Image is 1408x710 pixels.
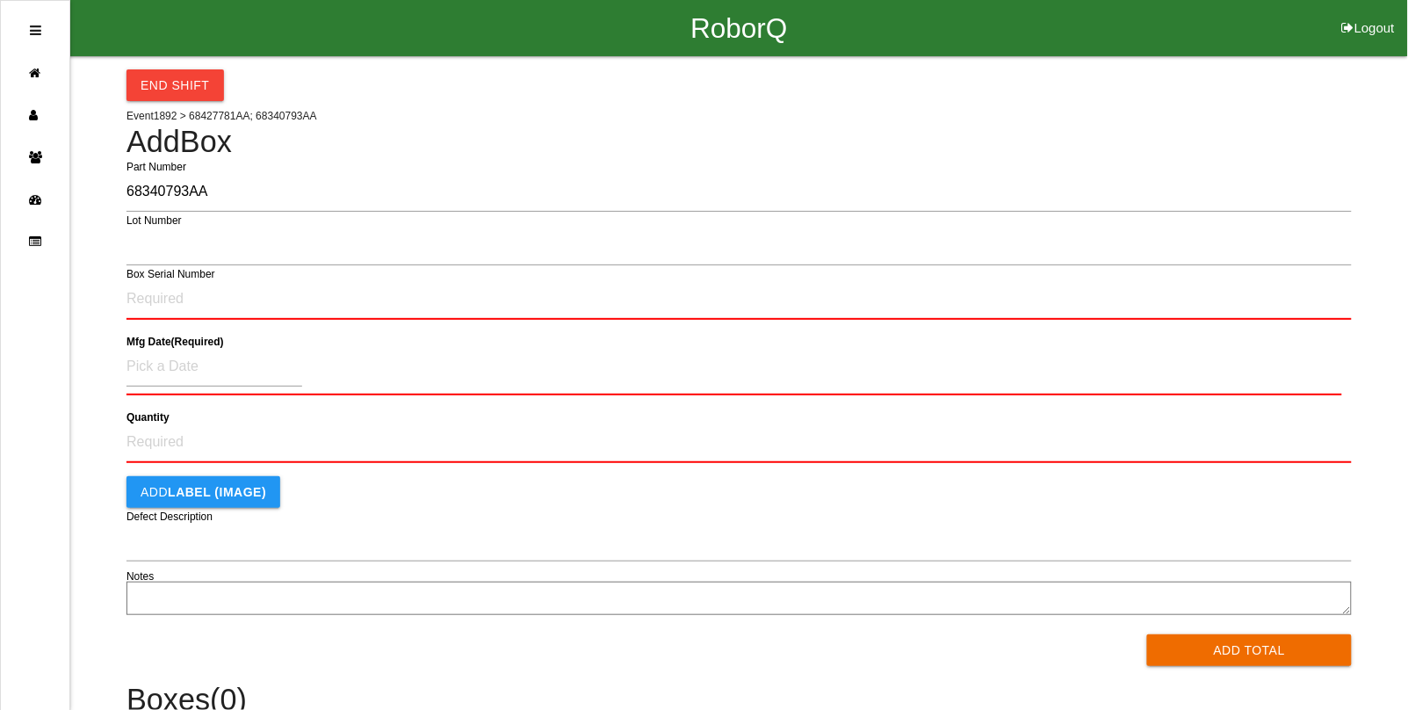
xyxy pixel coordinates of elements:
button: AddLABEL (IMAGE) [126,476,280,508]
label: Box Serial Number [126,266,215,282]
div: Open [30,10,41,52]
h4: Add Box [126,126,1352,159]
label: Defect Description [126,509,213,525]
input: Pick a Date [126,346,302,387]
b: LABEL (IMAGE) [168,485,266,499]
input: Required [126,171,1352,212]
input: Required [126,422,1352,463]
input: Required [126,279,1352,320]
span: Event 1892 > 68427781AA; 68340793AA [126,110,317,122]
label: Lot Number [126,213,182,228]
label: Notes [126,569,154,585]
b: Mfg Date (Required) [126,336,224,348]
button: End Shift [126,69,223,101]
b: Quantity [126,411,170,424]
button: Add Total [1147,634,1351,666]
label: Part Number [126,159,186,175]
